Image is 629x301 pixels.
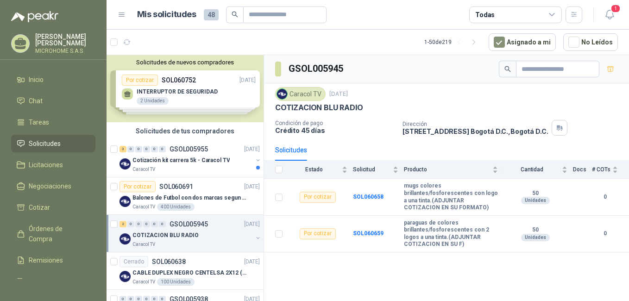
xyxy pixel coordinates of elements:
p: Dirección [403,121,548,127]
p: Caracol TV [132,166,155,173]
p: [DATE] [244,145,260,154]
span: Solicitud [353,166,391,173]
span: # COTs [592,166,610,173]
p: SOL060691 [159,183,193,190]
th: Estado [288,161,353,179]
span: Órdenes de Compra [29,224,87,244]
div: 0 [151,146,158,152]
span: Chat [29,96,43,106]
h3: GSOL005945 [289,62,345,76]
p: Caracol TV [132,241,155,248]
img: Company Logo [120,271,131,282]
div: 100 Unidades [157,278,195,286]
span: Licitaciones [29,160,63,170]
th: Docs [573,161,592,179]
a: Chat [11,92,95,110]
div: 0 [135,146,142,152]
div: 0 [143,221,150,227]
p: Caracol TV [132,278,155,286]
span: Producto [404,166,491,173]
a: SOL060659 [353,230,384,237]
img: Company Logo [277,89,287,99]
div: Solicitudes de nuevos compradoresPor cotizarSOL060752[DATE] INTERRUPTOR DE SEGURIDAD2 UnidadesPor... [107,55,264,122]
b: paraguas de colores brillantes/fosforescentes con 2 logos a una tinta.(ADJUNTAR COTIZACION EN SU F) [404,219,498,248]
b: 0 [592,193,618,201]
div: 0 [151,221,158,227]
div: Caracol TV [275,87,326,101]
div: 0 [159,221,166,227]
p: Condición de pago [275,120,395,126]
span: Negociaciones [29,181,71,191]
span: Cantidad [503,166,560,173]
div: Cerrado [120,256,148,267]
p: [DATE] [244,220,260,229]
b: 50 [503,226,567,234]
th: Solicitud [353,161,404,179]
span: Solicitudes [29,138,61,149]
div: Solicitudes [275,145,307,155]
p: Cotización kit carrera 5k - Caracol TV [132,156,230,165]
p: [DATE] [244,182,260,191]
a: Negociaciones [11,177,95,195]
img: Logo peakr [11,11,58,22]
p: COTIZACION BLU RADIO [132,231,199,240]
a: CerradoSOL060638[DATE] Company LogoCABLE DUPLEX NEGRO CENTELSA 2X12 (COLOR NEGRO)Caracol TV100 Un... [107,252,264,290]
span: Cotizar [29,202,50,213]
div: Unidades [521,197,550,204]
a: Remisiones [11,251,95,269]
a: Por cotizarSOL060691[DATE] Company LogoBalones de Futbol con dos marcas segun adjunto. Adjuntar c... [107,177,264,215]
th: Producto [404,161,503,179]
span: 48 [204,9,219,20]
div: 3 [120,146,126,152]
a: Licitaciones [11,156,95,174]
p: GSOL005955 [170,146,208,152]
a: Inicio [11,71,95,88]
th: # COTs [592,161,629,179]
p: [DATE] [244,257,260,266]
button: No Leídos [563,33,618,51]
a: SOL060658 [353,194,384,200]
div: 400 Unidades [157,203,195,211]
div: Por cotizar [120,181,156,192]
span: 1 [610,4,621,13]
div: 0 [135,221,142,227]
p: Balones de Futbol con dos marcas segun adjunto. Adjuntar cotizacion en su formato [132,194,248,202]
span: search [504,66,511,72]
div: 1 - 50 de 219 [424,35,481,50]
p: GSOL005945 [170,221,208,227]
span: Tareas [29,117,49,127]
p: [PERSON_NAME] [PERSON_NAME] [35,33,95,46]
p: CABLE DUPLEX NEGRO CENTELSA 2X12 (COLOR NEGRO) [132,269,248,277]
div: 0 [143,146,150,152]
a: Órdenes de Compra [11,220,95,248]
div: Por cotizar [300,228,336,239]
div: Solicitudes de tus compradores [107,122,264,140]
img: Company Logo [120,158,131,169]
span: Remisiones [29,255,63,265]
p: Caracol TV [132,203,155,211]
img: Company Logo [120,233,131,245]
h1: Mis solicitudes [137,8,196,21]
div: Todas [475,10,495,20]
b: 50 [503,190,567,197]
div: 0 [127,146,134,152]
a: Solicitudes [11,135,95,152]
p: COTIZACION BLU RADIO [275,103,363,113]
a: Cotizar [11,199,95,216]
b: 0 [592,229,618,238]
p: Crédito 45 días [275,126,395,134]
span: Inicio [29,75,44,85]
p: [DATE] [329,90,348,99]
a: Tareas [11,113,95,131]
p: [STREET_ADDRESS] Bogotá D.C. , Bogotá D.C. [403,127,548,135]
div: Unidades [521,234,550,241]
span: Estado [288,166,340,173]
a: 2 0 0 0 0 0 GSOL005945[DATE] Company LogoCOTIZACION BLU RADIOCaracol TV [120,219,262,248]
b: mugs colores brillantes/fosforescentes con logo a una tinta.(ADJUNTAR COTIZACION EN SU FORMATO) [404,182,498,211]
span: Configuración [29,276,69,287]
p: MICROHOME S.A.S [35,48,95,54]
div: 0 [159,146,166,152]
div: Por cotizar [300,192,336,203]
button: 1 [601,6,618,23]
